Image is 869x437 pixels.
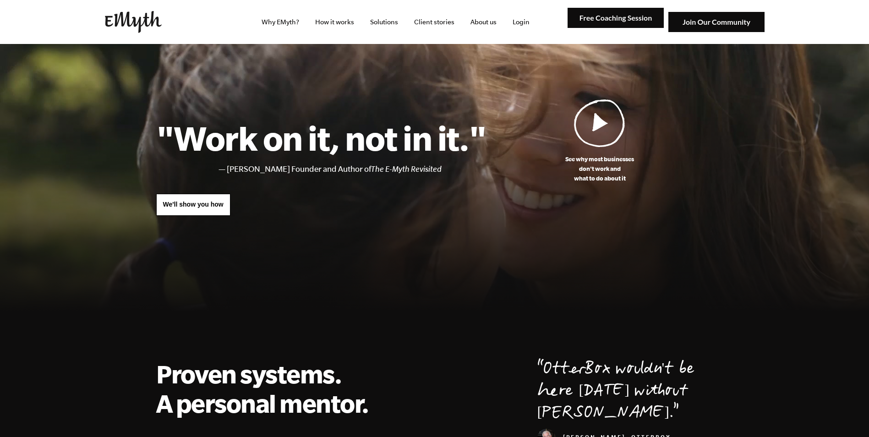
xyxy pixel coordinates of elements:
[105,11,162,33] img: EMyth
[227,163,486,176] li: [PERSON_NAME] Founder and Author of
[574,99,625,147] img: Play Video
[156,359,380,418] h2: Proven systems. A personal mentor.
[537,359,713,425] p: OtterBox wouldn't be here [DATE] without [PERSON_NAME].
[568,8,664,28] img: Free Coaching Session
[668,12,765,33] img: Join Our Community
[823,393,869,437] iframe: Chat Widget
[163,201,224,208] span: We'll show you how
[156,194,230,216] a: We'll show you how
[371,164,442,174] i: The E-Myth Revisited
[156,118,486,158] h1: "Work on it, not in it."
[486,99,713,183] a: See why most businessesdon't work andwhat to do about it
[486,154,713,183] p: See why most businesses don't work and what to do about it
